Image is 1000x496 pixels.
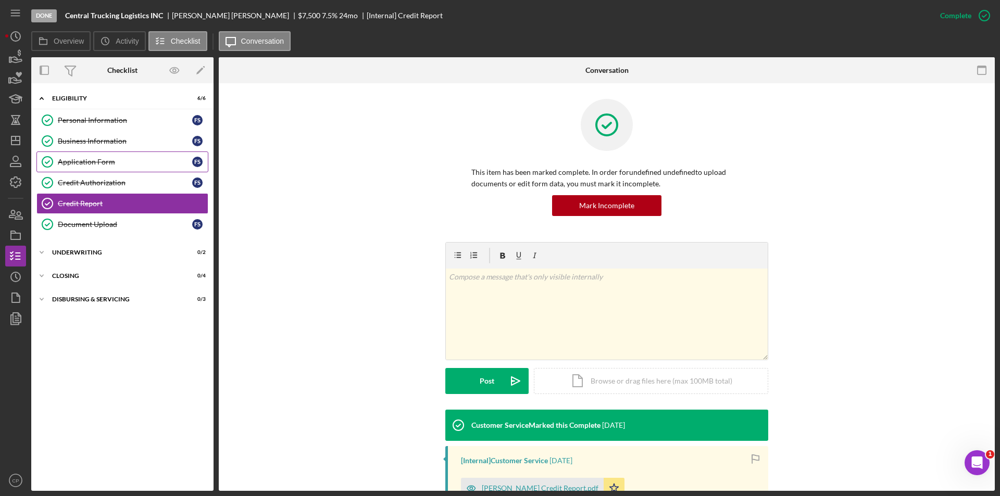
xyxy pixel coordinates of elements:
[482,484,598,492] div: [PERSON_NAME] Credit Report.pdf
[367,11,443,20] div: [Internal] Credit Report
[192,177,203,188] div: F S
[5,470,26,491] button: CP
[241,37,284,45] label: Conversation
[461,456,548,465] div: [Internal] Customer Service
[52,249,180,256] div: Underwriting
[116,37,139,45] label: Activity
[31,9,57,22] div: Done
[986,450,994,459] span: 1
[148,31,207,51] button: Checklist
[52,296,180,302] div: Disbursing & Servicing
[192,157,203,167] div: F S
[58,158,192,166] div: Application Form
[549,456,572,465] time: 2025-07-14 18:31
[192,136,203,146] div: F S
[172,11,298,20] div: [PERSON_NAME] [PERSON_NAME]
[58,199,208,208] div: Credit Report
[52,95,180,101] div: Eligibility
[36,193,208,214] a: Credit Report
[171,37,201,45] label: Checklist
[585,66,629,74] div: Conversation
[52,273,180,279] div: Closing
[322,11,337,20] div: 7.5 %
[480,368,494,394] div: Post
[187,249,206,256] div: 0 / 2
[187,296,206,302] div: 0 / 3
[36,214,208,235] a: Document UploadFS
[187,95,206,101] div: 6 / 6
[36,131,208,151] a: Business InformationFS
[58,116,192,124] div: Personal Information
[36,151,208,172] a: Application FormFS
[602,421,625,429] time: 2025-07-14 18:31
[552,195,661,216] button: Mark Incomplete
[58,220,192,228] div: Document Upload
[93,31,145,51] button: Activity
[187,273,206,279] div: 0 / 4
[219,31,291,51] button: Conversation
[54,37,84,45] label: Overview
[965,450,990,475] iframe: Intercom live chat
[192,115,203,125] div: F S
[36,172,208,193] a: Credit AuthorizationFS
[445,368,529,394] button: Post
[579,195,634,216] div: Mark Incomplete
[298,11,320,20] div: $7,500
[107,66,137,74] div: Checklist
[471,167,742,190] p: This item has been marked complete. In order for undefined undefined to upload documents or edit ...
[940,5,971,26] div: Complete
[339,11,358,20] div: 24 mo
[930,5,995,26] button: Complete
[36,110,208,131] a: Personal InformationFS
[12,478,19,484] text: CP
[58,179,192,187] div: Credit Authorization
[471,421,601,429] div: Customer Service Marked this Complete
[192,219,203,230] div: F S
[58,137,192,145] div: Business Information
[65,11,163,20] b: Central Trucking Logistics INC
[31,31,91,51] button: Overview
